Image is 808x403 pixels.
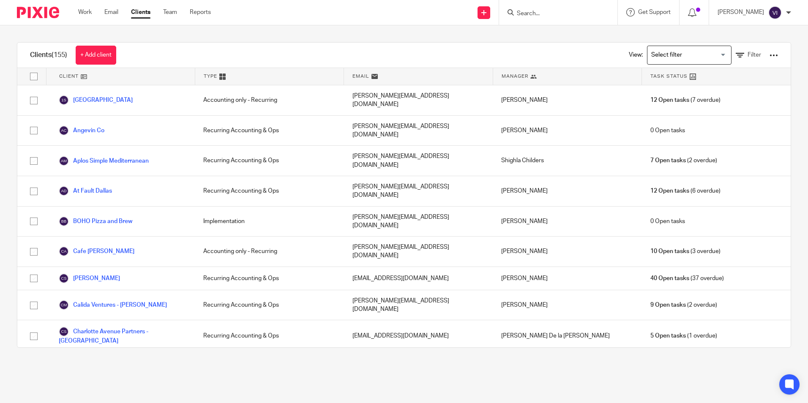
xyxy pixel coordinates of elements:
span: Filter [748,52,761,58]
span: 12 Open tasks [650,96,689,104]
div: [PERSON_NAME] [493,85,641,115]
div: Recurring Accounting & Ops [195,320,344,351]
a: Team [163,8,177,16]
div: [PERSON_NAME] [493,290,641,320]
div: [PERSON_NAME] [493,237,641,267]
div: Shighla Childers [493,146,641,176]
span: (155) [52,52,67,58]
span: (7 overdue) [650,96,721,104]
span: Task Status [650,73,688,80]
div: Accounting only - Recurring [195,237,344,267]
h1: Clients [30,51,67,60]
div: View: [616,43,778,68]
span: 5 Open tasks [650,332,686,340]
div: [PERSON_NAME][EMAIL_ADDRESS][DOMAIN_NAME] [344,116,493,146]
img: svg%3E [59,216,69,226]
span: 0 Open tasks [650,217,685,226]
div: Recurring Accounting & Ops [195,146,344,176]
input: Search for option [648,48,726,63]
div: [PERSON_NAME] [493,116,641,146]
input: Search [516,10,592,18]
div: [PERSON_NAME] De la [PERSON_NAME] [493,320,641,351]
div: Recurring Accounting & Ops [195,290,344,320]
img: svg%3E [59,125,69,136]
div: Recurring Accounting & Ops [195,267,344,290]
input: Select all [26,68,42,84]
span: Get Support [638,9,671,15]
div: [PERSON_NAME][EMAIL_ADDRESS][DOMAIN_NAME] [344,176,493,206]
span: Manager [502,73,528,80]
div: [EMAIL_ADDRESS][DOMAIN_NAME] [344,320,493,351]
img: svg%3E [59,246,69,256]
span: (3 overdue) [650,247,721,256]
span: (2 overdue) [650,156,717,165]
span: 10 Open tasks [650,247,689,256]
a: Cafe [PERSON_NAME] [59,246,134,256]
div: Search for option [647,46,732,65]
a: Email [104,8,118,16]
p: [PERSON_NAME] [718,8,764,16]
img: svg%3E [59,273,69,283]
a: Aplos Simple Mediterranean [59,156,149,166]
a: Charlotte Avenue Partners - [GEOGRAPHIC_DATA] [59,327,186,345]
img: svg%3E [59,95,69,105]
span: (37 overdue) [650,274,724,283]
div: [PERSON_NAME][EMAIL_ADDRESS][DOMAIN_NAME] [344,237,493,267]
img: svg%3E [59,327,69,337]
div: Implementation [195,207,344,237]
div: Accounting only - Recurring [195,85,344,115]
div: [PERSON_NAME] [493,267,641,290]
span: (6 overdue) [650,187,721,195]
span: (1 overdue) [650,332,717,340]
a: [PERSON_NAME] [59,273,120,283]
span: 0 Open tasks [650,126,685,135]
div: [PERSON_NAME][EMAIL_ADDRESS][DOMAIN_NAME] [344,146,493,176]
img: svg%3E [59,186,69,196]
img: Pixie [17,7,59,18]
a: [GEOGRAPHIC_DATA] [59,95,133,105]
a: Clients [131,8,150,16]
span: 12 Open tasks [650,187,689,195]
span: Type [204,73,217,80]
span: 7 Open tasks [650,156,686,165]
a: BOHO Pizza and Brew [59,216,132,226]
span: Email [352,73,369,80]
a: Reports [190,8,211,16]
div: [PERSON_NAME][EMAIL_ADDRESS][DOMAIN_NAME] [344,290,493,320]
div: [PERSON_NAME][EMAIL_ADDRESS][DOMAIN_NAME] [344,85,493,115]
a: Calida Ventures - [PERSON_NAME] [59,300,167,310]
div: Recurring Accounting & Ops [195,116,344,146]
a: Angevin Co [59,125,104,136]
div: [PERSON_NAME][EMAIL_ADDRESS][DOMAIN_NAME] [344,207,493,237]
img: svg%3E [59,156,69,166]
a: + Add client [76,46,116,65]
div: [PERSON_NAME] [493,176,641,206]
div: Recurring Accounting & Ops [195,176,344,206]
img: svg%3E [768,6,782,19]
div: [EMAIL_ADDRESS][DOMAIN_NAME] [344,267,493,290]
span: (2 overdue) [650,301,717,309]
a: Work [78,8,92,16]
div: [PERSON_NAME] [493,207,641,237]
span: Client [59,73,79,80]
a: At Fault Dallas [59,186,112,196]
span: 40 Open tasks [650,274,689,283]
span: 9 Open tasks [650,301,686,309]
img: svg%3E [59,300,69,310]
